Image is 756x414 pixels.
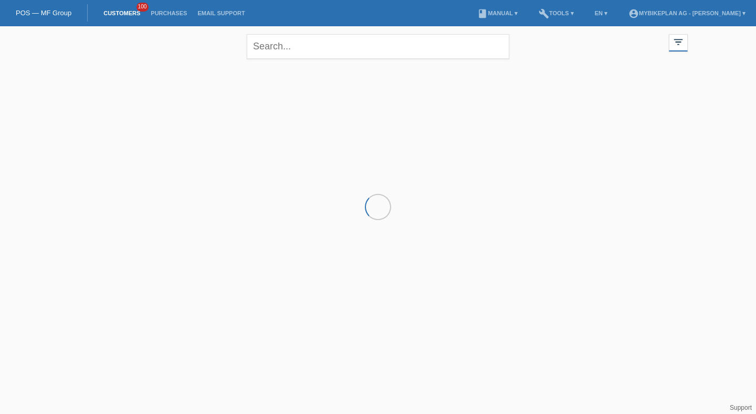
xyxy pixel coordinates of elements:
i: book [477,8,488,19]
a: account_circleMybikeplan AG - [PERSON_NAME] ▾ [623,10,751,16]
a: EN ▾ [590,10,613,16]
a: buildTools ▾ [533,10,579,16]
i: filter_list [673,36,684,48]
a: POS — MF Group [16,9,71,17]
a: bookManual ▾ [472,10,523,16]
input: Search... [247,34,509,59]
a: Customers [98,10,145,16]
i: build [539,8,549,19]
i: account_circle [628,8,639,19]
span: 100 [136,3,149,12]
a: Purchases [145,10,192,16]
a: Support [730,404,752,411]
a: Email Support [192,10,250,16]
